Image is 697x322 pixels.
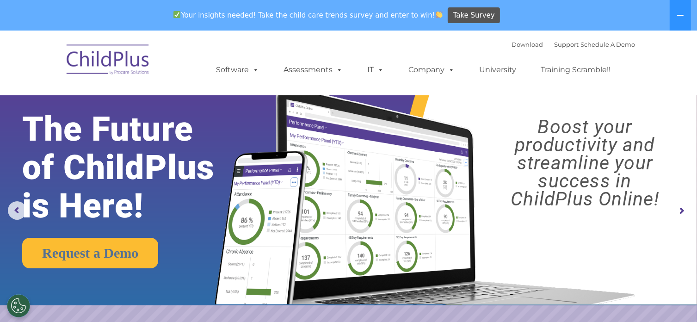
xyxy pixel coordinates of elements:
[62,38,154,84] img: ChildPlus by Procare Solutions
[22,238,158,268] a: Request a Demo
[448,7,500,24] a: Take Survey
[358,61,394,79] a: IT
[129,99,168,106] span: Phone number
[275,61,352,79] a: Assessments
[7,294,30,317] button: Cookies Settings
[173,11,180,18] img: ✅
[555,41,579,48] a: Support
[129,61,157,68] span: Last name
[453,7,495,24] span: Take Survey
[22,110,245,225] rs-layer: The Future of ChildPlus is Here!
[512,41,543,48] a: Download
[481,118,688,208] rs-layer: Boost your productivity and streamline your success in ChildPlus Online!
[400,61,464,79] a: Company
[207,61,269,79] a: Software
[532,61,620,79] a: Training Scramble!!
[470,61,526,79] a: University
[581,41,635,48] a: Schedule A Demo
[436,11,443,18] img: 👏
[170,6,447,24] span: Your insights needed! Take the child care trends survey and enter to win!
[512,41,635,48] font: |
